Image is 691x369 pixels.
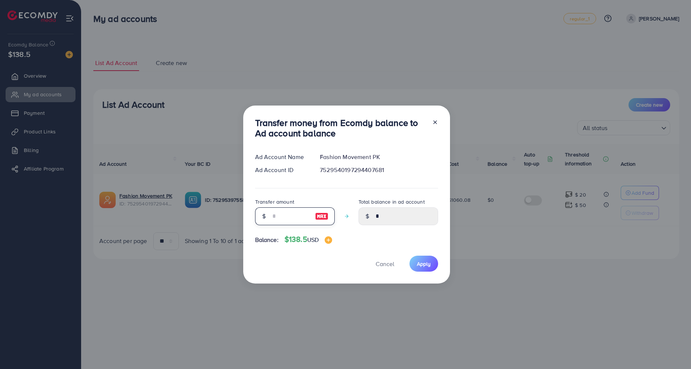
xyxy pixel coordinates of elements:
[376,260,394,268] span: Cancel
[255,236,279,244] span: Balance:
[314,153,444,161] div: Fashion Movement PK
[359,198,425,205] label: Total balance in ad account
[659,336,685,363] iframe: Chat
[255,117,426,139] h3: Transfer money from Ecomdy balance to Ad account balance
[325,236,332,244] img: image
[249,153,314,161] div: Ad Account Name
[249,166,314,174] div: Ad Account ID
[285,235,332,244] h4: $138.5
[366,256,404,272] button: Cancel
[315,212,328,221] img: image
[255,198,294,205] label: Transfer amount
[409,256,438,272] button: Apply
[314,166,444,174] div: 7529540197294407681
[417,260,431,268] span: Apply
[307,236,319,244] span: USD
